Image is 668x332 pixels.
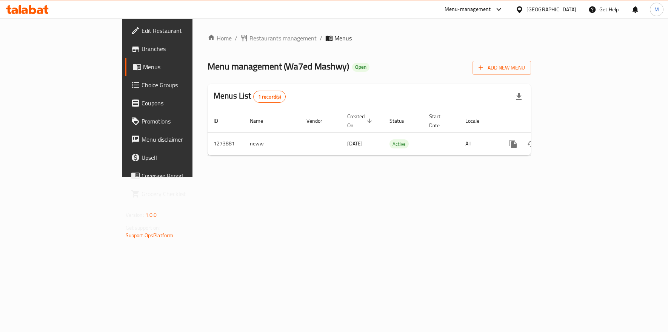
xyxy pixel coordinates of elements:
[142,117,228,126] span: Promotions
[473,61,531,75] button: Add New Menu
[125,58,234,76] a: Menus
[126,223,160,233] span: Get support on:
[125,22,234,40] a: Edit Restaurant
[465,116,489,125] span: Locale
[254,93,286,100] span: 1 record(s)
[352,64,369,70] span: Open
[145,210,157,220] span: 1.0.0
[125,185,234,203] a: Grocery Checklist
[125,76,234,94] a: Choice Groups
[389,140,409,148] span: Active
[352,63,369,72] div: Open
[143,62,228,71] span: Menus
[208,58,349,75] span: Menu management ( Wa7ed Mashwy )
[654,5,659,14] span: M
[504,135,522,153] button: more
[142,135,228,144] span: Menu disclaimer
[125,94,234,112] a: Coupons
[445,5,491,14] div: Menu-management
[250,116,273,125] span: Name
[214,90,286,103] h2: Menus List
[125,40,234,58] a: Branches
[142,44,228,53] span: Branches
[320,34,322,43] li: /
[142,153,228,162] span: Upsell
[522,135,540,153] button: Change Status
[142,189,228,198] span: Grocery Checklist
[347,112,374,130] span: Created On
[423,132,459,155] td: -
[142,80,228,90] span: Choice Groups
[126,230,174,240] a: Support.OpsPlatform
[208,34,531,43] nav: breadcrumb
[142,99,228,108] span: Coupons
[429,112,450,130] span: Start Date
[510,88,528,106] div: Export file
[125,112,234,130] a: Promotions
[240,34,317,43] a: Restaurants management
[214,116,228,125] span: ID
[208,110,583,156] table: enhanced table
[142,171,228,180] span: Coverage Report
[306,116,332,125] span: Vendor
[125,130,234,148] a: Menu disclaimer
[244,132,300,155] td: neww
[347,139,363,148] span: [DATE]
[389,139,409,148] div: Active
[249,34,317,43] span: Restaurants management
[235,34,237,43] li: /
[459,132,498,155] td: All
[479,63,525,73] span: Add New Menu
[125,148,234,167] a: Upsell
[125,167,234,185] a: Coverage Report
[334,34,352,43] span: Menus
[253,91,286,103] div: Total records count
[126,210,144,220] span: Version:
[389,116,414,125] span: Status
[142,26,228,35] span: Edit Restaurant
[498,110,583,133] th: Actions
[526,5,576,14] div: [GEOGRAPHIC_DATA]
